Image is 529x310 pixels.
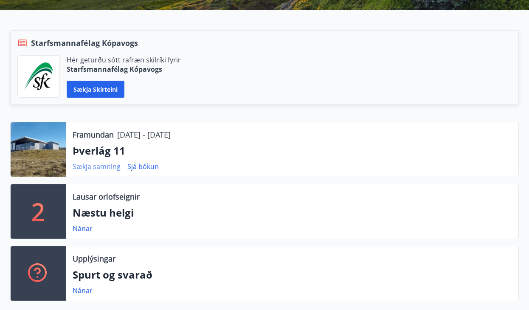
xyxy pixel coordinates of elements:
a: Nánar [73,224,93,233]
p: Upplýsingar [73,253,115,264]
p: Þverlág 11 [73,144,512,158]
p: Hér geturðu sótt rafræn skilríki fyrir [67,55,181,65]
a: Sjá bókun [127,162,159,171]
p: [DATE] - [DATE] [117,129,171,140]
p: Lausar orlofseignir [73,191,140,202]
img: x5MjQkxwhnYn6YREZUTEa9Q4KsBUeQdWGts9Dj4O.png [24,62,53,90]
a: Nánar [73,286,93,295]
p: 2 [31,195,45,228]
p: Næstu helgi [73,206,512,220]
p: Starfsmannafélag Kópavogs [67,65,181,74]
p: Framundan [73,129,114,140]
p: Spurt og svarað [73,268,512,282]
a: Sækja samning [73,162,121,171]
button: Sækja skírteini [67,81,124,98]
span: Starfsmannafélag Kópavogs [31,37,138,48]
